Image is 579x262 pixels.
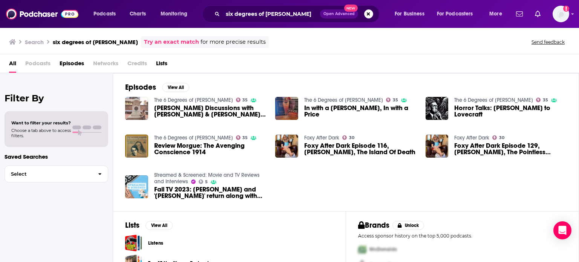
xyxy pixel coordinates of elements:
[11,128,71,138] span: Choose a tab above to access filters.
[148,239,163,247] a: Listens
[536,98,548,102] a: 35
[342,135,354,140] a: 30
[553,6,569,22] span: Logged in as N0elleB7
[358,221,389,230] h2: Brands
[275,135,298,158] img: Foxy After Dark Episode 116, Sherlock Holmes, The Island Of Death
[454,97,533,103] a: The 6 Degrees of Edgar Allan Poe
[529,39,567,45] button: Send feedback
[323,12,355,16] span: Open Advanced
[125,83,156,92] h2: Episodes
[432,8,484,20] button: open menu
[88,8,126,20] button: open menu
[426,97,449,120] a: Horror Talks: Poe to Lovecraft
[489,9,502,19] span: More
[154,172,260,185] a: Streamed & Screened: Movie and TV Reviews and Interviews
[320,9,358,18] button: Open AdvancedNew
[355,242,369,257] img: First Pro Logo
[93,9,116,19] span: Podcasts
[492,135,504,140] a: 30
[130,9,146,19] span: Charts
[125,97,148,120] img: Poe Discussions with Carmen & Jeanie: Levi Leland
[223,8,320,20] input: Search podcasts, credits, & more...
[9,57,16,73] span: All
[5,172,92,176] span: Select
[127,57,147,73] span: Credits
[304,97,383,103] a: The 6 Degrees of Edgar Allan Poe
[93,57,118,73] span: Networks
[543,98,548,102] span: 35
[553,6,569,22] img: User Profile
[349,136,354,139] span: 30
[155,8,197,20] button: open menu
[236,135,248,140] a: 35
[499,136,504,139] span: 30
[563,6,569,12] svg: Add a profile image
[369,246,397,253] span: McDonalds
[154,97,233,103] a: The 6 Degrees of Edgar Allan Poe
[344,5,358,12] span: New
[386,98,398,102] a: 35
[125,175,148,198] img: Fall TV 2023: Jon Hamm and 'Frasier' return along with reality and game shows
[454,142,567,155] span: Foxy After Dark Episode 129, [PERSON_NAME], The Pointless Robbery
[162,83,189,92] button: View All
[484,8,512,20] button: open menu
[125,221,173,230] a: ListsView All
[154,105,267,118] span: [PERSON_NAME] Discussions with [PERSON_NAME] & [PERSON_NAME]: [PERSON_NAME]
[532,8,544,20] a: Show notifications dropdown
[236,98,248,102] a: 35
[154,186,267,199] a: Fall TV 2023: Jon Hamm and 'Frasier' return along with reality and game shows
[393,98,398,102] span: 35
[304,105,417,118] a: In with a Poe, In with a Price
[454,135,489,141] a: Foxy After Dark
[6,7,78,21] img: Podchaser - Follow, Share and Rate Podcasts
[201,38,266,46] span: for more precise results
[125,83,189,92] a: EpisodesView All
[156,57,167,73] a: Lists
[5,93,108,104] h2: Filter By
[5,165,108,182] button: Select
[125,234,142,251] a: Listens
[5,153,108,160] p: Saved Searches
[154,105,267,118] a: Poe Discussions with Carmen & Jeanie: Levi Leland
[144,38,199,46] a: Try an exact match
[304,142,417,155] a: Foxy After Dark Episode 116, Sherlock Holmes, The Island Of Death
[392,221,424,230] button: Unlock
[437,9,473,19] span: For Podcasters
[454,142,567,155] a: Foxy After Dark Episode 129, Sherlock Holmes, The Pointless Robbery
[154,142,267,155] a: Review Morgue: The Avenging Conscience 1914
[125,8,150,20] a: Charts
[161,9,187,19] span: Monitoring
[25,38,44,46] h3: Search
[454,105,567,118] a: Horror Talks: Poe to Lovecraft
[60,57,84,73] a: Episodes
[358,233,567,239] p: Access sponsor history on the top 5,000 podcasts.
[304,142,417,155] span: Foxy After Dark Episode 116, [PERSON_NAME], The Island Of Death
[553,221,571,239] div: Open Intercom Messenger
[553,6,569,22] button: Show profile menu
[275,97,298,120] img: In with a Poe, In with a Price
[11,120,71,126] span: Want to filter your results?
[209,5,387,23] div: Search podcasts, credits, & more...
[513,8,526,20] a: Show notifications dropdown
[426,135,449,158] img: Foxy After Dark Episode 129, Sherlock Holmes, The Pointless Robbery
[125,221,139,230] h2: Lists
[205,180,208,184] span: 5
[454,105,567,118] span: Horror Talks: [PERSON_NAME] to Lovecraft
[304,105,417,118] span: In with a [PERSON_NAME], In with a Price
[242,136,248,139] span: 35
[199,179,208,184] a: 5
[125,135,148,158] img: Review Morgue: The Avenging Conscience 1914
[304,135,339,141] a: Foxy After Dark
[389,8,434,20] button: open menu
[395,9,424,19] span: For Business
